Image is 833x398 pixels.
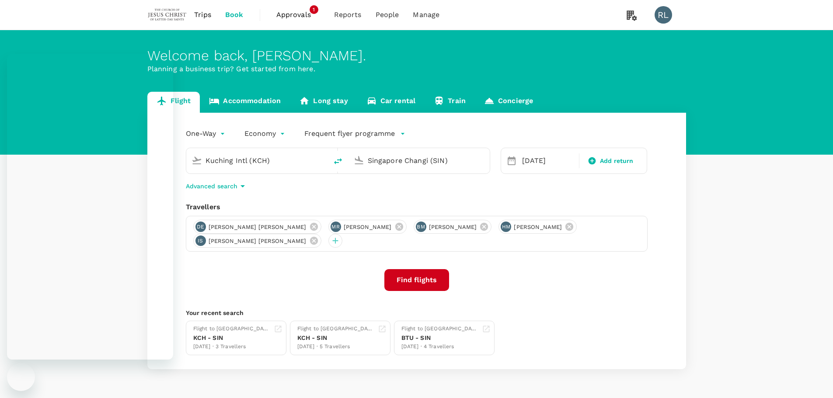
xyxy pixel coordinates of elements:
[203,237,312,246] span: [PERSON_NAME] [PERSON_NAME]
[193,333,270,343] div: KCH - SIN
[501,221,511,232] div: HM
[384,269,449,291] button: Find flights
[304,128,405,139] button: Frequent flyer programme
[401,333,478,343] div: BTU - SIN
[7,363,35,391] iframe: Button to launch messaging window, conversation in progress
[401,325,478,333] div: Flight to [GEOGRAPHIC_DATA]
[655,6,672,24] div: RL
[475,92,542,113] a: Concierge
[376,10,399,20] span: People
[297,333,374,343] div: KCH - SIN
[334,10,362,20] span: Reports
[368,154,471,167] input: Going to
[413,10,439,20] span: Manage
[304,128,395,139] p: Frequent flyer programme
[297,325,374,333] div: Flight to [GEOGRAPHIC_DATA]
[600,156,634,166] span: Add return
[147,5,188,24] img: The Malaysian Church of Jesus Christ of Latter-day Saints
[186,308,648,317] p: Your recent search
[416,221,426,232] div: BM
[401,343,478,351] div: [DATE] · 4 Travellers
[195,235,206,246] div: IS
[297,343,374,351] div: [DATE] · 5 Travellers
[186,181,248,191] button: Advanced search
[244,127,287,141] div: Economy
[147,92,200,113] a: Flight
[290,92,357,113] a: Long stay
[338,223,397,232] span: [PERSON_NAME]
[186,127,227,141] div: One-Way
[484,159,485,161] button: Open
[425,92,475,113] a: Train
[193,343,270,351] div: [DATE] · 3 Travellers
[206,154,309,167] input: Depart from
[203,223,312,232] span: [PERSON_NAME] [PERSON_NAME]
[276,10,320,20] span: Approvals
[193,220,321,234] div: DE[PERSON_NAME] [PERSON_NAME]
[193,325,270,333] div: Flight to [GEOGRAPHIC_DATA]
[519,152,577,170] div: [DATE]
[321,159,323,161] button: Open
[147,64,686,74] p: Planning a business trip? Get started from here.
[225,10,244,20] span: Book
[414,220,492,234] div: BM[PERSON_NAME]
[357,92,425,113] a: Car rental
[509,223,567,232] span: [PERSON_NAME]
[193,234,321,248] div: IS[PERSON_NAME] [PERSON_NAME]
[424,223,482,232] span: [PERSON_NAME]
[200,92,290,113] a: Accommodation
[195,221,206,232] div: DE
[498,220,577,234] div: HM[PERSON_NAME]
[328,151,349,172] button: delete
[186,202,648,212] div: Travellers
[331,221,341,232] div: MR
[328,220,407,234] div: MR[PERSON_NAME]
[147,48,686,64] div: Welcome back , [PERSON_NAME] .
[186,182,237,190] p: Advanced search
[310,5,318,14] span: 1
[194,10,211,20] span: Trips
[7,54,173,360] iframe: Messaging window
